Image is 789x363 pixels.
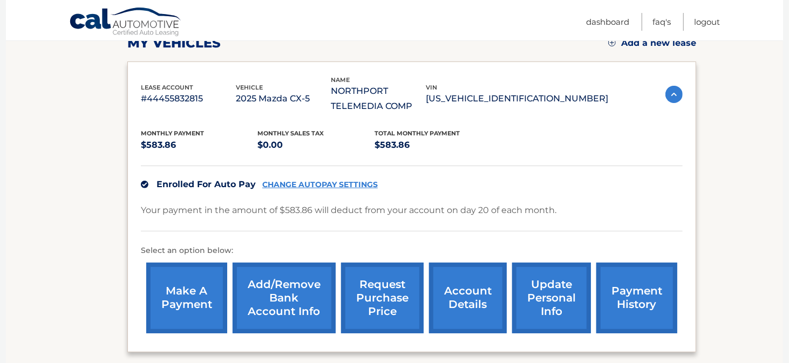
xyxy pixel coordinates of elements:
img: accordion-active.svg [665,86,683,103]
p: Your payment in the amount of $583.86 will deduct from your account on day 20 of each month. [141,203,556,218]
p: Select an option below: [141,244,683,257]
span: Total Monthly Payment [375,129,460,137]
a: FAQ's [652,13,671,31]
span: vehicle [236,84,263,91]
span: Monthly sales Tax [258,129,324,137]
span: Enrolled For Auto Pay [157,179,256,189]
a: CHANGE AUTOPAY SETTINGS [262,180,378,189]
a: make a payment [146,263,227,333]
p: $583.86 [375,138,492,153]
a: account details [429,263,507,333]
span: name [331,76,350,84]
p: $583.86 [141,138,258,153]
p: [US_VEHICLE_IDENTIFICATION_NUMBER] [426,91,608,106]
a: Logout [694,13,720,31]
img: add.svg [608,39,616,46]
a: request purchase price [341,263,424,333]
a: Cal Automotive [69,7,182,38]
h2: my vehicles [127,35,221,51]
p: #44455832815 [141,91,236,106]
a: payment history [596,263,677,333]
span: Monthly Payment [141,129,204,137]
span: lease account [141,84,193,91]
p: 2025 Mazda CX-5 [236,91,331,106]
a: Add a new lease [608,38,696,49]
img: check.svg [141,181,148,188]
a: Dashboard [586,13,629,31]
p: NORTHPORT TELEMEDIA COMP [331,84,426,114]
a: update personal info [512,263,591,333]
p: $0.00 [258,138,375,153]
span: vin [426,84,437,91]
a: Add/Remove bank account info [233,263,336,333]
